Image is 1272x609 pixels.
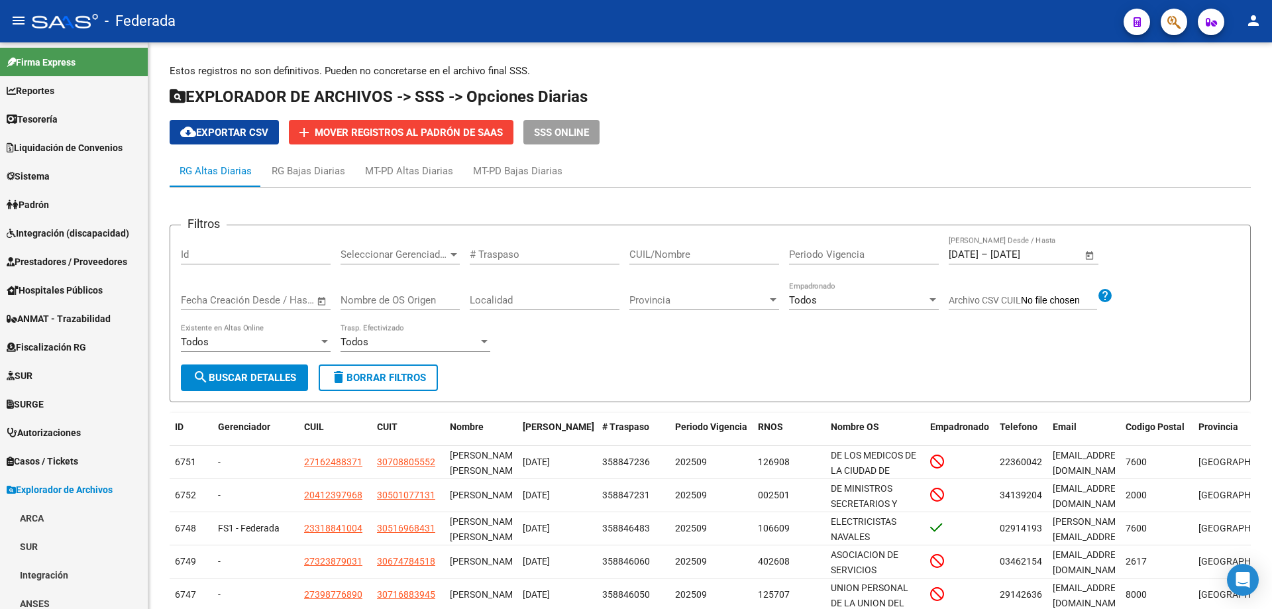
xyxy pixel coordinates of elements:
[675,523,707,533] span: 202509
[670,413,753,457] datatable-header-cell: Periodo Vigencia
[597,413,670,457] datatable-header-cell: # Traspaso
[331,372,426,384] span: Borrar Filtros
[1083,248,1098,263] button: Open calendar
[180,124,196,140] mat-icon: cloud_download
[193,372,296,384] span: Buscar Detalles
[1053,516,1129,572] span: batista.veronica.n@gmail.com
[450,450,521,476] span: [PERSON_NAME] [PERSON_NAME]
[990,249,1055,260] input: End date
[7,112,58,127] span: Tesorería
[1053,450,1129,476] span: san.2015lia@gmail.com
[170,64,1251,78] p: Estos registros no son definitivos. Pueden no concretarse en el archivo final SSS.
[304,589,362,600] span: 27398776890
[758,490,790,500] span: 002501
[7,454,78,469] span: Casos / Tickets
[218,556,221,567] span: -
[1097,288,1113,304] mat-icon: help
[372,413,445,457] datatable-header-cell: CUIT
[1126,523,1147,533] span: 7600
[218,589,221,600] span: -
[1126,556,1147,567] span: 2617
[675,457,707,467] span: 202509
[1120,413,1193,457] datatable-header-cell: Codigo Postal
[758,523,790,533] span: 106609
[831,516,896,542] span: ELECTRICISTAS NAVALES
[193,369,209,385] mat-icon: search
[1000,457,1053,467] span: 2236004281
[1000,556,1069,567] span: 0346215418313
[181,364,308,391] button: Buscar Detalles
[170,87,588,106] span: EXPLORADOR DE ARCHIVOS -> SSS -> Opciones Diarias
[994,413,1047,457] datatable-header-cell: Telefono
[7,368,32,383] span: SUR
[7,397,44,412] span: SURGE
[675,589,707,600] span: 202509
[304,490,362,500] span: 20412397968
[925,413,994,457] datatable-header-cell: Empadronado
[365,164,453,178] div: MT-PD Altas Diarias
[180,127,268,138] span: Exportar CSV
[315,127,503,138] span: Mover registros al PADRÓN de SAAS
[218,490,221,500] span: -
[272,164,345,178] div: RG Bajas Diarias
[1053,549,1129,575] span: evangelina_ferrer@yahoo.com.ar
[1245,13,1261,28] mat-icon: person
[450,516,521,542] span: [PERSON_NAME] [PERSON_NAME]
[1126,589,1147,600] span: 8000
[1000,523,1058,533] span: 02914193337
[175,490,196,500] span: 6752
[758,421,783,432] span: RNOS
[304,556,362,567] span: 27323879031
[170,413,213,457] datatable-header-cell: ID
[523,554,592,569] div: [DATE]
[7,55,76,70] span: Firma Express
[473,164,562,178] div: MT-PD Bajas Diarias
[1000,589,1053,600] span: 2914263695
[175,421,184,432] span: ID
[523,455,592,470] div: [DATE]
[377,589,435,600] span: 30716883945
[602,490,650,500] span: 358847231
[170,120,279,144] button: Exportar CSV
[181,336,209,348] span: Todos
[181,215,227,233] h3: Filtros
[758,556,790,567] span: 402608
[218,457,221,467] span: -
[11,13,26,28] mat-icon: menu
[1000,490,1053,500] span: 3413920467
[1193,413,1266,457] datatable-header-cell: Provincia
[377,523,435,533] span: 30516968431
[218,421,270,432] span: Gerenciador
[602,556,650,567] span: 358846060
[1126,490,1147,500] span: 2000
[450,490,521,500] span: [PERSON_NAME]
[341,249,448,260] span: Seleccionar Gerenciador
[181,294,224,306] input: Start date
[602,523,650,533] span: 358846483
[1227,564,1259,596] div: Open Intercom Messenger
[450,556,521,567] span: [PERSON_NAME]
[1053,483,1129,509] span: axelaguilar63@gmail.com
[296,125,312,140] mat-icon: add
[831,483,907,524] span: DE MINISTROS SECRETARIOS Y SUBSECRETARIOS
[523,120,600,144] button: SSS ONLINE
[175,556,196,567] span: 6749
[523,587,592,602] div: [DATE]
[445,413,517,457] datatable-header-cell: Nombre
[341,336,368,348] span: Todos
[1126,421,1185,432] span: Codigo Postal
[753,413,825,457] datatable-header-cell: RNOS
[175,589,196,600] span: 6747
[1126,457,1147,467] span: 7600
[523,521,592,536] div: [DATE]
[602,457,650,467] span: 358847236
[289,120,513,144] button: Mover registros al PADRÓN de SAAS
[1021,295,1097,307] input: Archivo CSV CUIL
[319,364,438,391] button: Borrar Filtros
[175,523,196,533] span: 6748
[7,425,81,440] span: Autorizaciones
[7,340,86,355] span: Fiscalización RG
[304,457,362,467] span: 27162488371
[377,490,435,500] span: 30501077131
[304,523,362,533] span: 23318841004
